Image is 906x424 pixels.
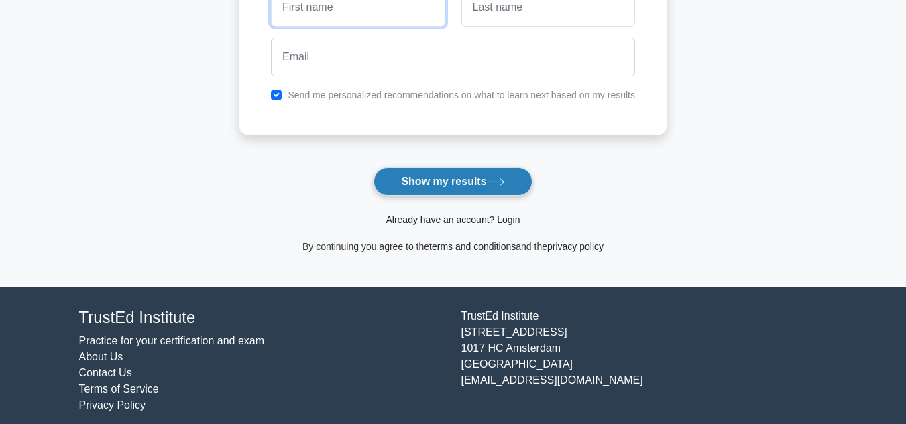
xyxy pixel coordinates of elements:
label: Send me personalized recommendations on what to learn next based on my results [288,90,635,100]
a: Practice for your certification and exam [79,335,265,346]
a: About Us [79,351,123,362]
h4: TrustEd Institute [79,308,445,328]
button: Show my results [374,167,532,196]
a: Privacy Policy [79,399,146,411]
div: TrustEd Institute [STREET_ADDRESS] 1017 HC Amsterdam [GEOGRAPHIC_DATA] [EMAIL_ADDRESS][DOMAIN_NAME] [453,308,836,413]
a: terms and conditions [429,241,516,252]
input: Email [271,38,635,76]
a: Already have an account? Login [386,214,520,225]
a: Contact Us [79,367,132,378]
a: privacy policy [547,241,604,252]
div: By continuing you agree to the and the [231,238,675,255]
a: Terms of Service [79,383,159,395]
